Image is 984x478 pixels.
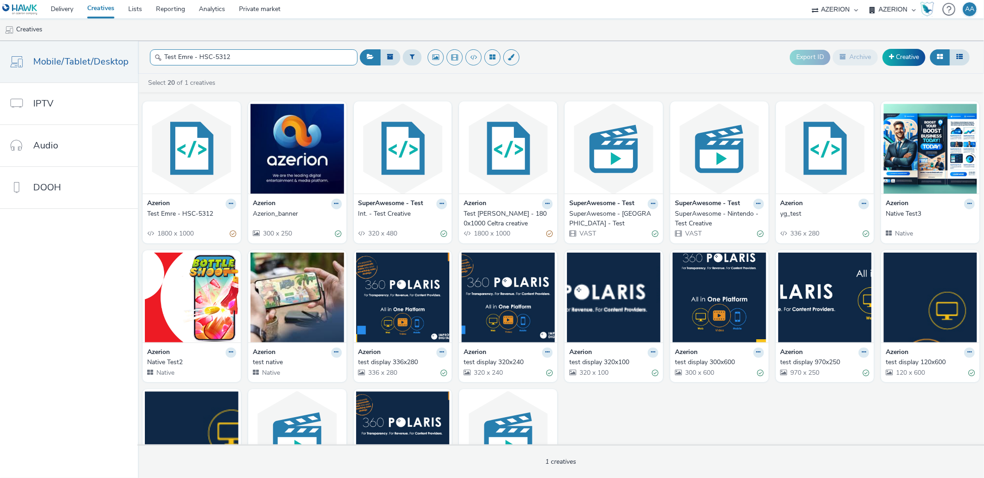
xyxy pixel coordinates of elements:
[253,358,342,367] a: test native
[546,368,553,378] div: Valid
[253,209,342,218] a: Azerion_banner
[569,209,655,228] div: SuperAwesome - [GEOGRAPHIC_DATA] - Test
[147,358,233,367] div: Native Test2
[147,358,236,367] a: Native Test2
[473,368,503,377] span: 320 x 240
[863,368,869,378] div: Valid
[147,209,236,218] a: Test Emre - HSC-5312
[464,199,486,209] strong: Azerion
[569,199,634,209] strong: SuperAwesome - Test
[145,104,239,194] img: Test Emre - HSC-5312 visual
[569,358,658,367] a: test display 320x100
[675,209,760,228] div: SuperAwesome - Nintendo - Test Creative
[358,348,381,358] strong: Azerion
[569,348,592,358] strong: Azerion
[652,368,658,378] div: Valid
[675,358,760,367] div: test display 300x600
[358,358,447,367] a: test display 336x280
[757,368,764,378] div: Valid
[441,368,447,378] div: Valid
[569,209,658,228] a: SuperAwesome - [GEOGRAPHIC_DATA] - Test
[886,209,975,218] a: Native Test3
[358,209,447,218] a: Int. - Test Creative
[949,49,970,65] button: Table
[464,209,549,228] div: Test [PERSON_NAME] - 1800x1000 Celtra creative
[965,2,974,16] div: AA
[883,253,977,342] img: test display 120x600 visual
[546,457,577,466] span: 1 creatives
[930,49,950,65] button: Grid
[368,368,398,377] span: 336 x 280
[464,209,553,228] a: Test [PERSON_NAME] - 1800x1000 Celtra creative
[253,209,338,218] div: Azerion_banner
[473,229,510,238] span: 1800 x 1000
[567,253,661,342] img: test display 320x100 visual
[250,104,344,194] img: Azerion_banner visual
[2,4,38,15] img: undefined Logo
[886,348,908,358] strong: Azerion
[253,348,275,358] strong: Azerion
[155,368,174,377] span: Native
[578,229,596,238] span: VAST
[895,368,925,377] span: 120 x 600
[461,104,555,194] img: Test Chris - Xandr Curate - 1800x1000 Celtra creative visual
[675,199,740,209] strong: SuperAwesome - Test
[578,368,608,377] span: 320 x 100
[33,55,129,68] span: Mobile/Tablet/Desktop
[441,229,447,239] div: Valid
[358,199,423,209] strong: SuperAwesome - Test
[781,209,866,218] div: yg_test
[464,348,486,358] strong: Azerion
[675,348,698,358] strong: Azerion
[886,199,908,209] strong: Azerion
[920,2,938,17] a: Hawk Academy
[358,358,444,367] div: test display 336x280
[546,229,553,239] div: Partially valid
[781,209,870,218] a: yg_test
[778,253,872,342] img: test display 970x250 visual
[464,358,553,367] a: test display 320x240
[33,139,58,152] span: Audio
[675,358,764,367] a: test display 300x600
[894,229,913,238] span: Native
[147,199,170,209] strong: Azerion
[250,253,344,342] img: test native visual
[253,199,275,209] strong: Azerion
[150,49,358,65] input: Search...
[863,229,869,239] div: Valid
[673,253,766,342] img: test display 300x600 visual
[464,358,549,367] div: test display 320x240
[790,50,830,65] button: Export ID
[261,368,280,377] span: Native
[368,229,398,238] span: 320 x 480
[781,358,866,367] div: test display 970x250
[781,199,803,209] strong: Azerion
[147,348,170,358] strong: Azerion
[167,78,175,87] strong: 20
[262,229,292,238] span: 300 x 250
[358,209,444,218] div: Int. - Test Creative
[567,104,661,194] img: SuperAwesome - Hotel Hideaway - Test visual
[886,358,975,367] a: test display 120x600
[920,2,934,17] img: Hawk Academy
[968,368,975,378] div: Valid
[781,358,870,367] a: test display 970x250
[33,97,54,110] span: IPTV
[230,229,236,239] div: Partially valid
[652,229,658,239] div: Valid
[833,49,878,65] button: Archive
[147,209,233,218] div: Test Emre - HSC-5312
[569,358,655,367] div: test display 320x100
[883,49,925,65] a: Creative
[253,358,338,367] div: test native
[778,104,872,194] img: yg_test visual
[790,368,820,377] span: 970 x 250
[5,25,14,35] img: mobile
[356,104,450,194] img: Int. - Test Creative visual
[335,229,342,239] div: Valid
[790,229,820,238] span: 336 x 280
[684,368,714,377] span: 300 x 600
[356,253,450,342] img: test display 336x280 visual
[684,229,702,238] span: VAST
